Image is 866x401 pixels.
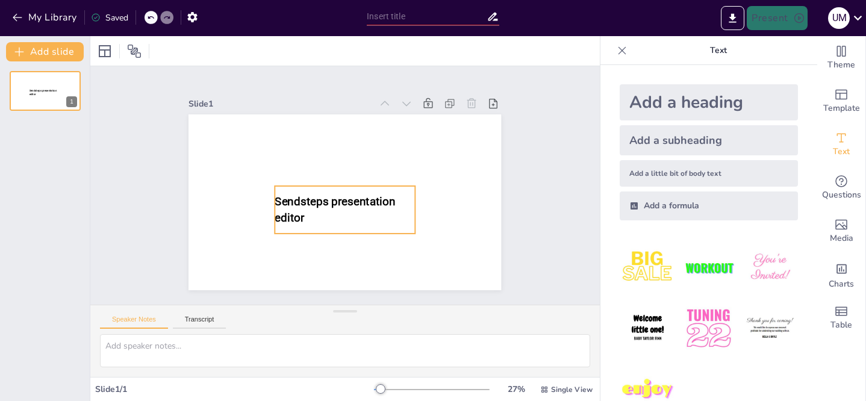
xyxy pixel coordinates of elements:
div: Add charts and graphs [817,253,865,296]
button: Add slide [6,42,84,61]
div: Add a heading [620,84,798,120]
span: Position [127,44,142,58]
img: 6.jpeg [742,300,798,356]
span: Template [823,102,860,115]
span: Text [833,145,850,158]
span: Sendsteps presentation editor [30,89,57,96]
div: u m [828,7,850,29]
input: Insert title [367,8,487,25]
img: 5.jpeg [681,300,737,356]
img: 2.jpeg [681,240,737,296]
span: Sendsteps presentation editor [275,195,396,225]
button: Export to PowerPoint [721,6,744,30]
div: Saved [91,12,128,23]
span: Charts [829,278,854,291]
span: Media [830,232,853,245]
button: Present [747,6,807,30]
span: Single View [551,385,593,394]
div: Add a subheading [620,125,798,155]
div: Get real-time input from your audience [817,166,865,210]
span: Questions [822,188,861,202]
div: 1 [66,96,77,107]
button: My Library [9,8,82,27]
div: Slide 1 / 1 [95,384,374,395]
div: Change the overall theme [817,36,865,79]
div: Add text boxes [817,123,865,166]
div: Layout [95,42,114,61]
div: 1 [10,71,81,111]
div: Slide 1 [188,98,371,110]
div: Add a table [817,296,865,340]
div: Add a little bit of body text [620,160,798,187]
button: u m [828,6,850,30]
img: 4.jpeg [620,300,676,356]
span: Table [830,319,852,332]
img: 3.jpeg [742,240,798,296]
div: Add images, graphics, shapes or video [817,210,865,253]
img: 1.jpeg [620,240,676,296]
div: Add ready made slides [817,79,865,123]
button: Transcript [173,316,226,329]
div: 27 % [502,384,531,395]
p: Text [632,36,805,65]
span: Theme [827,58,855,72]
div: Add a formula [620,191,798,220]
button: Speaker Notes [100,316,168,329]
